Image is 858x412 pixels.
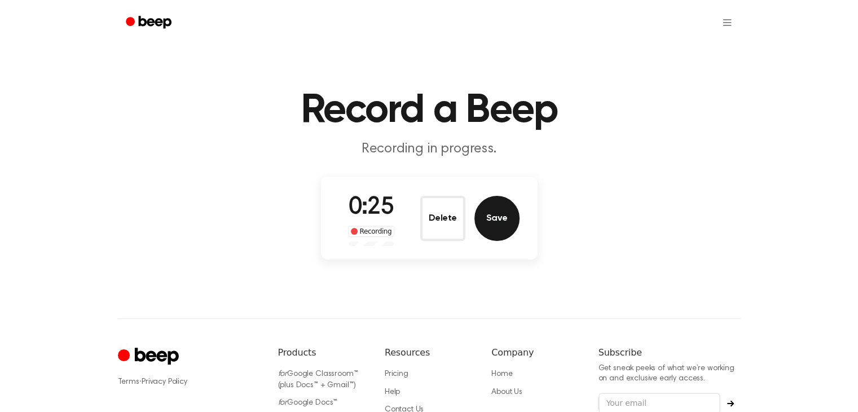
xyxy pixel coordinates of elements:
[599,364,741,384] p: Get sneak peeks of what we’re working on and exclusive early access.
[491,388,522,396] a: About Us
[720,400,741,407] button: Subscribe
[118,378,139,386] a: Terms
[140,90,718,131] h1: Record a Beep
[714,9,741,36] button: Open menu
[349,196,394,220] span: 0:25
[385,370,408,378] a: Pricing
[118,346,182,368] a: Cruip
[278,370,288,378] i: for
[385,388,400,396] a: Help
[420,196,465,241] button: Delete Audio Record
[491,346,580,360] h6: Company
[278,399,338,407] a: forGoogle Docs™
[278,399,288,407] i: for
[348,226,395,237] div: Recording
[118,376,260,388] div: ·
[599,346,741,360] h6: Subscribe
[213,140,646,159] p: Recording in progress.
[142,378,187,386] a: Privacy Policy
[385,346,473,360] h6: Resources
[278,346,367,360] h6: Products
[278,370,358,389] a: forGoogle Classroom™ (plus Docs™ + Gmail™)
[118,12,182,34] a: Beep
[491,370,512,378] a: Home
[474,196,520,241] button: Save Audio Record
